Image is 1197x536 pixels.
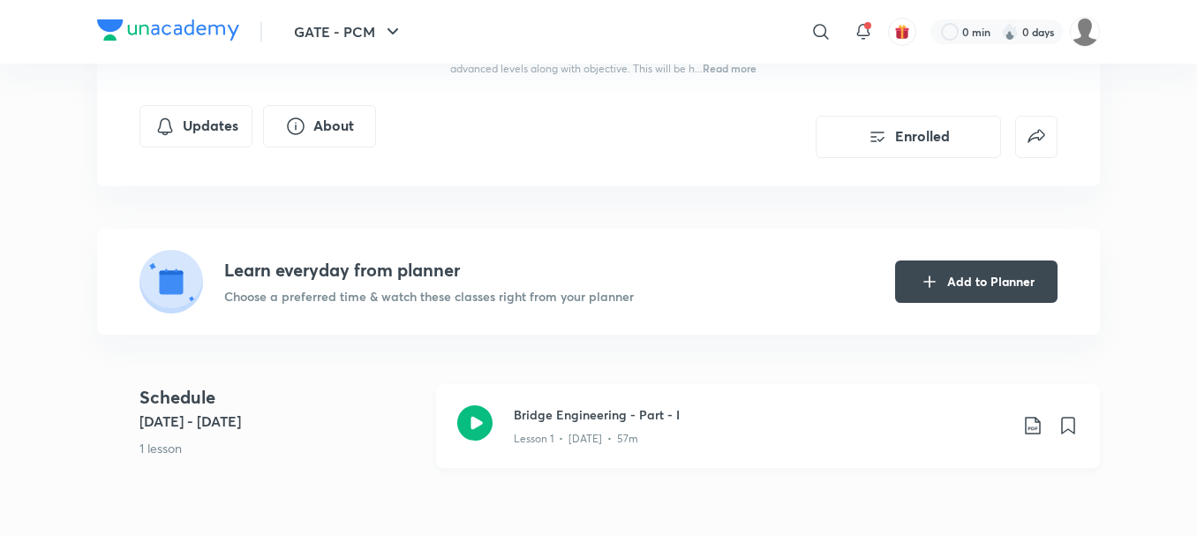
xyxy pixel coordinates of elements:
img: avatar [894,24,910,40]
img: streak [1001,23,1019,41]
h4: Schedule [139,384,422,411]
span: Read more [703,61,757,75]
button: false [1015,116,1058,158]
button: Enrolled [816,116,1001,158]
p: Lesson 1 • [DATE] • 57m [514,431,638,447]
span: In this course, Dr [PERSON_NAME] will explain all the concepts related to Bridge Engineering for ... [450,26,837,75]
h5: [DATE] - [DATE] [139,411,422,432]
button: Add to Planner [895,260,1058,303]
h3: Bridge Engineering - Part - I [514,405,1008,424]
p: Choose a preferred time & watch these classes right from your planner [224,287,634,306]
button: avatar [888,18,916,46]
button: GATE - PCM [283,14,414,49]
button: About [263,105,376,147]
button: Updates [139,105,252,147]
img: Company Logo [97,19,239,41]
p: 1 lesson [139,439,422,457]
img: Mrityunjay Mtj [1070,17,1100,47]
a: Bridge Engineering - Part - ILesson 1 • [DATE] • 57m [436,384,1100,489]
a: Company Logo [97,19,239,45]
h4: Learn everyday from planner [224,257,634,283]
